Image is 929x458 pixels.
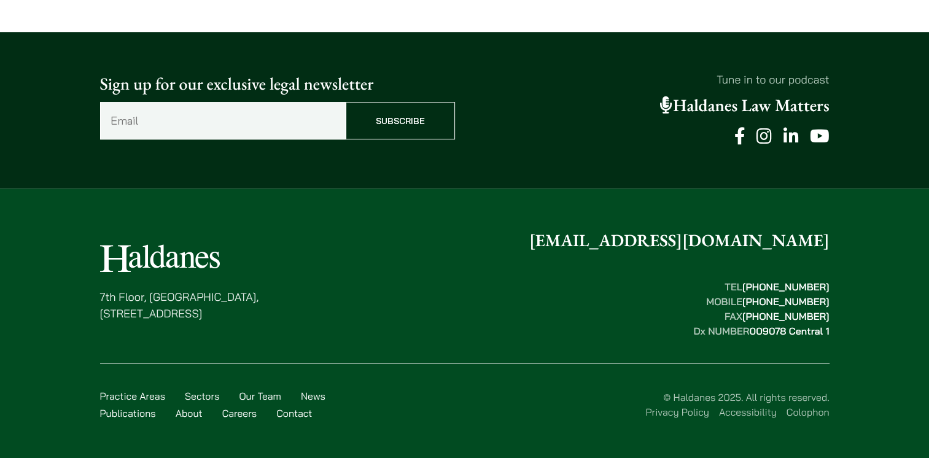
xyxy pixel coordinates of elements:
p: 7th Floor, [GEOGRAPHIC_DATA], [STREET_ADDRESS] [100,289,259,322]
mark: 009078 Central 1 [749,325,829,337]
a: News [301,390,325,402]
a: Careers [222,407,257,419]
mark: [PHONE_NUMBER] [742,295,830,308]
strong: TEL MOBILE FAX Dx NUMBER [693,281,829,337]
input: Email [100,102,346,139]
a: About [176,407,203,419]
a: Colophon [787,406,830,418]
a: Contact [276,407,312,419]
a: Our Team [239,390,281,402]
mark: [PHONE_NUMBER] [742,310,830,322]
a: Publications [100,407,156,419]
a: Haldanes Law Matters [660,95,830,117]
mark: [PHONE_NUMBER] [742,281,830,293]
p: Tune in to our podcast [475,71,830,88]
a: Privacy Policy [645,406,709,418]
input: Subscribe [346,102,455,139]
p: Sign up for our exclusive legal newsletter [100,71,455,97]
img: Logo of Haldanes [100,244,220,272]
a: [EMAIL_ADDRESS][DOMAIN_NAME] [529,230,830,252]
a: Accessibility [719,406,777,418]
div: © Haldanes 2025. All rights reserved. [343,390,830,419]
a: Practice Areas [100,390,165,402]
a: Sectors [185,390,219,402]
